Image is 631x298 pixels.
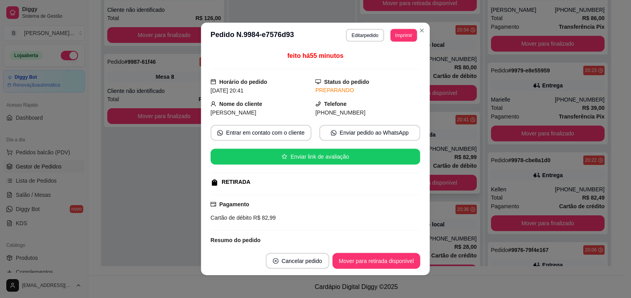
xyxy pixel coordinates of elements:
button: Mover para retirada disponível [332,253,420,269]
span: [PERSON_NAME] [211,109,256,116]
span: Cartão de débito [211,215,252,221]
button: close-circleCancelar pedido [266,253,329,269]
strong: Telefone [324,101,347,107]
span: desktop [315,79,321,84]
span: phone [315,101,321,107]
span: R$ 82,99 [252,215,276,221]
div: RETIRADA [222,178,250,187]
span: whats-app [331,130,336,136]
span: close-circle [273,258,278,264]
span: credit-card [211,202,216,207]
button: Imprimir [390,29,417,42]
button: whats-appEntrar em contato com o cliente [211,125,312,141]
strong: Status do pedido [324,79,369,85]
span: [DATE] 20:41 [211,87,244,94]
strong: Resumo do pedido [211,237,261,244]
button: Close [416,24,428,37]
span: star [282,154,287,159]
span: calendar [211,79,216,84]
strong: Pagamento [219,201,249,207]
button: whats-appEnviar pedido ao WhatsApp [319,125,420,141]
span: whats-app [217,130,223,136]
strong: Nome do cliente [219,101,262,107]
span: feito há 55 minutos [287,52,344,59]
button: Editarpedido [346,29,384,42]
span: [PHONE_NUMBER] [315,109,366,116]
div: PREPARANDO [315,86,420,94]
button: starEnviar link de avaliação [211,149,420,165]
h3: Pedido N. 9984-e7576d93 [211,29,294,42]
strong: Horário do pedido [219,79,267,85]
span: user [211,101,216,107]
